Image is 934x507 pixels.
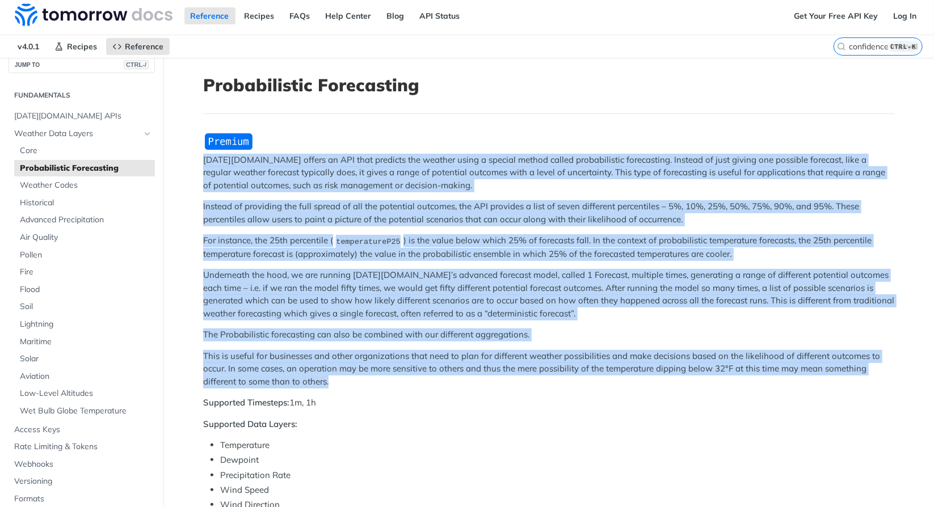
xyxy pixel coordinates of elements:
span: v4.0.1 [11,38,45,55]
a: Help Center [319,7,378,24]
p: For instance, the 25th percentile ( ) is the value below which 25% of forecasts fall. In the cont... [203,234,894,260]
span: Historical [20,197,152,209]
a: API Status [414,7,466,24]
span: Flood [20,284,152,295]
a: Solar [14,350,155,367]
a: Historical [14,195,155,212]
span: Air Quality [20,232,152,243]
a: Wet Bulb Globe Temperature [14,403,155,420]
a: Access Keys [9,421,155,438]
strong: Supported Timesteps: [203,397,289,408]
strong: Supported Data Layers: [203,419,297,429]
a: Lightning [14,316,155,333]
li: Wind Speed [220,484,894,497]
span: Rate Limiting & Tokens [14,441,152,453]
span: Weather Codes [20,180,152,191]
a: Rate Limiting & Tokens [9,438,155,455]
a: Fire [14,264,155,281]
a: Reference [106,38,170,55]
a: Weather Codes [14,177,155,194]
svg: Search [837,42,846,51]
p: Instead of providing the full spread of all the potential outcomes, the API provides a list of se... [203,200,894,226]
span: Aviation [20,371,152,382]
a: Air Quality [14,229,155,246]
li: Temperature [220,439,894,452]
span: Fire [20,267,152,278]
a: Reference [184,7,235,24]
a: Advanced Precipitation [14,212,155,229]
p: [DATE][DOMAIN_NAME] offers an API that predicts the weather using a special method called probabi... [203,154,894,192]
img: Tomorrow.io Weather API Docs [15,3,173,26]
a: Versioning [9,473,155,490]
a: Aviation [14,368,155,385]
span: Soil [20,301,152,312]
a: Blog [381,7,411,24]
span: Recipes [67,41,97,52]
a: Probabilistic Forecasting [14,160,155,177]
button: Hide subpages for Weather Data Layers [143,129,152,138]
span: Formats [14,493,152,505]
p: Underneath the hood, we are running [DATE][DOMAIN_NAME]’s advanced forecast model, called 1 Forec... [203,269,894,320]
p: This is useful for businesses and other organizations that need to plan for different weather pos... [203,350,894,388]
span: CTRL-/ [124,60,149,69]
span: Reference [125,41,163,52]
a: Soil [14,298,155,315]
button: JUMP TOCTRL-/ [9,56,155,73]
a: Core [14,142,155,159]
a: Recipes [238,7,281,24]
li: Dewpoint [220,454,894,467]
a: FAQs [284,7,317,24]
span: Webhooks [14,459,152,470]
span: Lightning [20,319,152,330]
span: Solar [20,353,152,365]
span: Access Keys [14,424,152,436]
span: Weather Data Layers [14,128,140,140]
span: Advanced Precipitation [20,214,152,226]
span: Maritime [20,336,152,348]
p: The Probabilistic forecasting can also be combined with our different aggregations. [203,328,894,341]
kbd: CTRL-K [887,41,919,52]
a: [DATE][DOMAIN_NAME] APIs [9,108,155,125]
span: Pollen [20,250,152,261]
span: temperatureP25 [336,237,400,246]
h2: Fundamentals [9,90,155,100]
a: Get Your Free API Key [788,7,884,24]
a: Low-Level Altitudes [14,385,155,402]
h1: Probabilistic Forecasting [203,75,894,95]
span: [DATE][DOMAIN_NAME] APIs [14,111,152,122]
span: Low-Level Altitudes [20,388,152,399]
a: Webhooks [9,456,155,473]
li: Precipitation Rate [220,469,894,482]
span: Probabilistic Forecasting [20,163,152,174]
span: Wet Bulb Globe Temperature [20,405,152,417]
a: Pollen [14,247,155,264]
a: Recipes [48,38,103,55]
a: Maritime [14,333,155,350]
a: Flood [14,281,155,298]
span: Core [20,145,152,157]
a: Weather Data LayersHide subpages for Weather Data Layers [9,125,155,142]
p: 1m, 1h [203,396,894,409]
span: Versioning [14,476,152,487]
a: Log In [887,7,923,24]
